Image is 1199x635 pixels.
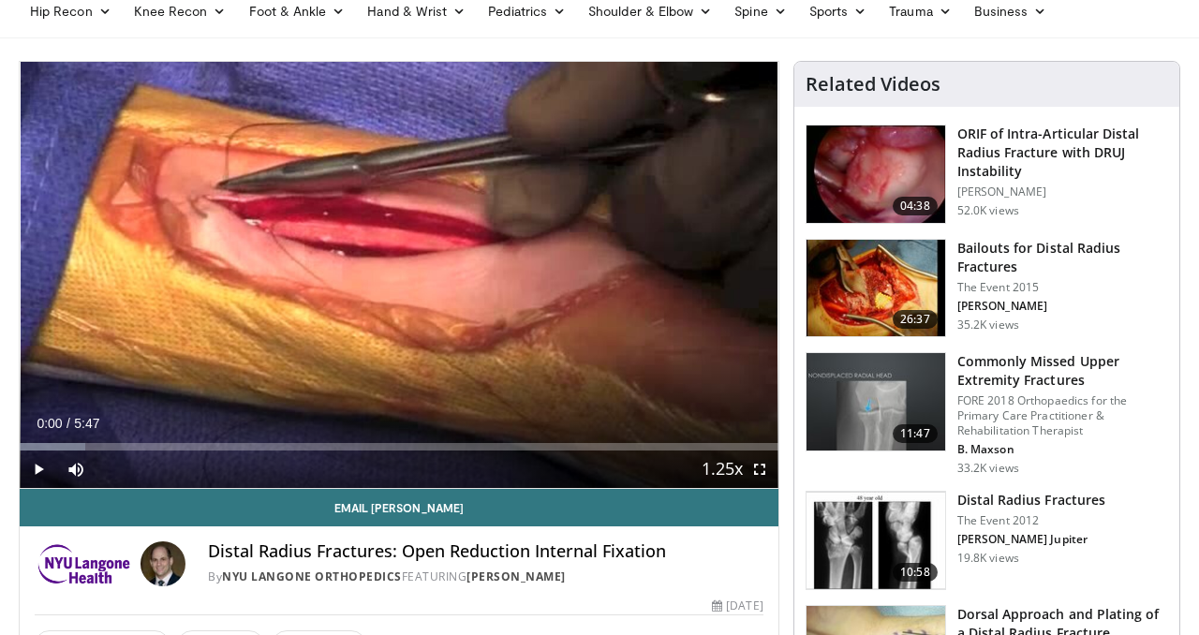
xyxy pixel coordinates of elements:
[957,442,1168,457] p: B. Maxson
[57,450,95,488] button: Mute
[957,125,1168,181] h3: ORIF of Intra-Articular Distal Radius Fracture with DRUJ Instability
[957,280,1168,295] p: The Event 2015
[957,185,1168,199] p: [PERSON_NAME]
[37,416,62,431] span: 0:00
[703,450,741,488] button: Playback Rate
[807,353,945,450] img: b2c65235-e098-4cd2-ab0f-914df5e3e270.150x105_q85_crop-smart_upscale.jpg
[222,569,402,584] a: NYU Langone Orthopedics
[806,125,1168,224] a: 04:38 ORIF of Intra-Articular Distal Radius Fracture with DRUJ Instability [PERSON_NAME] 52.0K views
[208,541,762,562] h4: Distal Radius Fractures: Open Reduction Internal Fixation
[741,450,778,488] button: Fullscreen
[957,239,1168,276] h3: Bailouts for Distal Radius Fractures
[806,352,1168,476] a: 11:47 Commonly Missed Upper Extremity Fractures FORE 2018 Orthopaedics for the Primary Care Pract...
[893,310,938,329] span: 26:37
[893,424,938,443] span: 11:47
[957,203,1019,218] p: 52.0K views
[20,489,778,526] a: Email [PERSON_NAME]
[20,62,778,489] video-js: Video Player
[957,299,1168,314] p: [PERSON_NAME]
[957,532,1105,547] p: [PERSON_NAME] Jupiter
[141,541,185,586] img: Avatar
[806,73,940,96] h4: Related Videos
[20,443,778,450] div: Progress Bar
[957,551,1019,566] p: 19.8K views
[957,352,1168,390] h3: Commonly Missed Upper Extremity Fractures
[74,416,99,431] span: 5:47
[67,416,70,431] span: /
[20,450,57,488] button: Play
[807,492,945,589] img: d5ySKFN8UhyXrjO34xMDoxOjByO_JhYE.150x105_q85_crop-smart_upscale.jpg
[893,563,938,582] span: 10:58
[807,240,945,337] img: 01482765-6846-4a6d-ad01-5b634001122a.150x105_q85_crop-smart_upscale.jpg
[807,126,945,223] img: f205fea7-5dbf-4452-aea8-dd2b960063ad.150x105_q85_crop-smart_upscale.jpg
[957,317,1019,332] p: 35.2K views
[806,239,1168,338] a: 26:37 Bailouts for Distal Radius Fractures The Event 2015 [PERSON_NAME] 35.2K views
[957,513,1105,528] p: The Event 2012
[35,541,133,586] img: NYU Langone Orthopedics
[466,569,566,584] a: [PERSON_NAME]
[957,461,1019,476] p: 33.2K views
[712,598,762,614] div: [DATE]
[208,569,762,585] div: By FEATURING
[893,197,938,215] span: 04:38
[806,491,1168,590] a: 10:58 Distal Radius Fractures The Event 2012 [PERSON_NAME] Jupiter 19.8K views
[957,393,1168,438] p: FORE 2018 Orthopaedics for the Primary Care Practitioner & Rehabilitation Therapist
[957,491,1105,509] h3: Distal Radius Fractures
